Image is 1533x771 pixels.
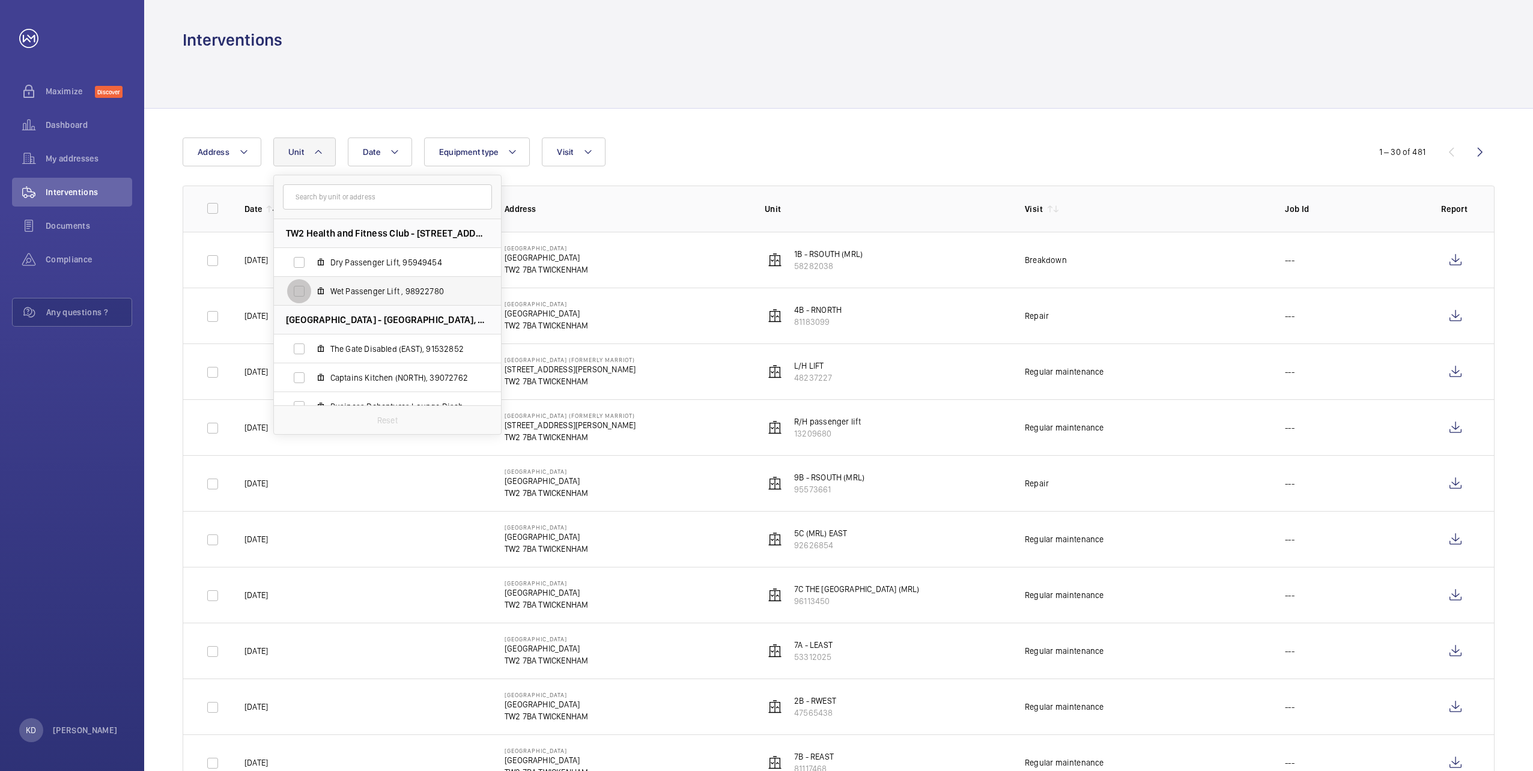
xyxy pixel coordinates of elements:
[505,543,588,555] p: TW2 7BA TWICKENHAM
[1285,366,1295,378] p: ---
[794,428,861,440] p: 13209680
[273,138,336,166] button: Unit
[505,579,588,587] p: [GEOGRAPHIC_DATA]
[505,524,588,531] p: [GEOGRAPHIC_DATA]
[330,256,470,268] span: Dry Passenger Lift, 95949454
[244,757,268,769] p: [DATE]
[330,285,470,297] span: Wet Passenger Lift , 98922780
[505,300,588,307] p: [GEOGRAPHIC_DATA]
[768,588,782,602] img: elevator.svg
[286,227,489,240] span: TW2 Health and Fitness Club - [STREET_ADDRESS][PERSON_NAME]
[1025,533,1103,545] div: Regular maintenance
[505,754,588,766] p: [GEOGRAPHIC_DATA]
[26,724,36,736] p: KD
[46,306,132,318] span: Any questions ?
[1285,645,1295,657] p: ---
[768,644,782,658] img: elevator.svg
[46,85,95,97] span: Maximize
[794,707,836,719] p: 47565438
[244,422,268,434] p: [DATE]
[768,755,782,770] img: elevator.svg
[1025,757,1103,769] div: Regular maintenance
[244,477,268,489] p: [DATE]
[794,360,832,372] p: L/H LIFT
[794,416,861,428] p: R/H passenger lift
[183,29,282,51] h1: Interventions
[1285,589,1295,601] p: ---
[1025,366,1103,378] div: Regular maintenance
[794,751,834,763] p: 7B - REAST
[505,419,636,431] p: [STREET_ADDRESS][PERSON_NAME]
[283,184,492,210] input: Search by unit or address
[794,483,864,495] p: 95573661
[794,639,833,651] p: 7A - LEAST
[768,532,782,546] img: elevator.svg
[505,642,588,655] p: [GEOGRAPHIC_DATA]
[505,587,588,599] p: [GEOGRAPHIC_DATA]
[1285,757,1295,769] p: ---
[794,372,832,384] p: 48237227
[244,310,268,322] p: [DATE]
[1441,203,1470,215] p: Report
[505,487,588,499] p: TW2 7BA TWICKENHAM
[768,700,782,714] img: elevator.svg
[198,147,229,157] span: Address
[95,86,123,98] span: Discover
[557,147,573,157] span: Visit
[1025,203,1043,215] p: Visit
[244,589,268,601] p: [DATE]
[505,698,588,710] p: [GEOGRAPHIC_DATA]
[794,316,842,328] p: 81183099
[1285,422,1295,434] p: ---
[53,724,118,736] p: [PERSON_NAME]
[1025,254,1067,266] div: Breakdown
[505,655,588,667] p: TW2 7BA TWICKENHAM
[505,252,588,264] p: [GEOGRAPHIC_DATA]
[505,412,636,419] p: [GEOGRAPHIC_DATA] (formerly Marriot)
[330,372,470,384] span: Captains Kitchen (NORTH), 39072762
[46,186,132,198] span: Interventions
[794,583,919,595] p: 7C THE [GEOGRAPHIC_DATA] (MRL)
[505,264,588,276] p: TW2 7BA TWICKENHAM
[505,747,588,754] p: [GEOGRAPHIC_DATA]
[244,366,268,378] p: [DATE]
[505,475,588,487] p: [GEOGRAPHIC_DATA]
[1285,310,1295,322] p: ---
[765,203,1006,215] p: Unit
[505,635,588,642] p: [GEOGRAPHIC_DATA]
[505,531,588,543] p: [GEOGRAPHIC_DATA]
[505,363,636,375] p: [STREET_ADDRESS][PERSON_NAME]
[1379,146,1425,158] div: 1 – 30 of 481
[794,651,833,663] p: 53312025
[768,309,782,323] img: elevator.svg
[505,356,636,363] p: [GEOGRAPHIC_DATA] (formerly Marriot)
[505,431,636,443] p: TW2 7BA TWICKENHAM
[1025,589,1103,601] div: Regular maintenance
[183,138,261,166] button: Address
[505,710,588,722] p: TW2 7BA TWICKENHAM
[1285,254,1295,266] p: ---
[768,253,782,267] img: elevator.svg
[794,695,836,707] p: 2B - RWEST
[505,599,588,611] p: TW2 7BA TWICKENHAM
[1285,701,1295,713] p: ---
[505,203,745,215] p: Address
[424,138,530,166] button: Equipment type
[794,304,842,316] p: 4B - RNORTH
[363,147,380,157] span: Date
[330,343,470,355] span: The Gate Disabled (EAST), 91532852
[46,153,132,165] span: My addresses
[505,319,588,331] p: TW2 7BA TWICKENHAM
[1285,533,1295,545] p: ---
[244,645,268,657] p: [DATE]
[1025,701,1103,713] div: Regular maintenance
[505,691,588,698] p: [GEOGRAPHIC_DATA]
[542,138,605,166] button: Visit
[330,401,470,413] span: Business Debentures Lounge Disabled (SOUTH 4), 68057979
[1025,310,1049,322] div: Repair
[46,119,132,131] span: Dashboard
[794,471,864,483] p: 9B - RSOUTH (MRL)
[505,244,588,252] p: [GEOGRAPHIC_DATA]
[244,533,268,545] p: [DATE]
[1285,203,1422,215] p: Job Id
